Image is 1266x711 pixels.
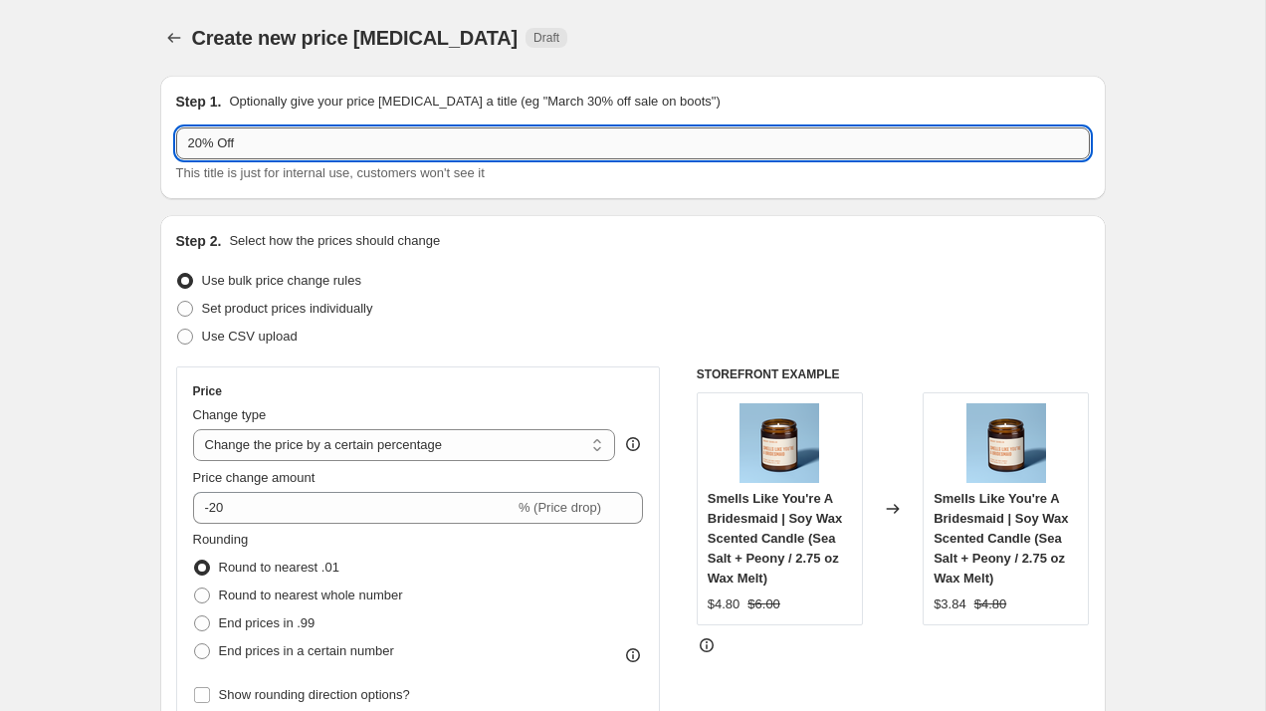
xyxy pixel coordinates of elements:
[708,491,842,586] span: Smells Like You're A Bridesmaid | Soy Wax Scented Candle (Sea Salt + Peony / 2.75 oz Wax Melt)
[193,383,222,399] h3: Price
[219,615,316,630] span: End prices in .99
[202,301,373,316] span: Set product prices individually
[202,329,298,344] span: Use CSV upload
[176,127,1090,159] input: 30% off holiday sale
[176,92,222,112] h2: Step 1.
[193,470,316,485] span: Price change amount
[966,403,1046,483] img: You_re_a_Bridesmaid_1_80x.png
[739,403,819,483] img: You_re_a_Bridesmaid_1_80x.png
[176,231,222,251] h2: Step 2.
[697,366,1090,382] h6: STOREFRONT EXAMPLE
[229,92,720,112] p: Optionally give your price [MEDICAL_DATA] a title (eg "March 30% off sale on boots")
[623,434,643,454] div: help
[519,500,601,515] span: % (Price drop)
[193,532,249,547] span: Rounding
[934,491,1068,586] span: Smells Like You're A Bridesmaid | Soy Wax Scented Candle (Sea Salt + Peony / 2.75 oz Wax Melt)
[219,687,410,702] span: Show rounding direction options?
[202,273,361,288] span: Use bulk price change rules
[533,30,559,46] span: Draft
[747,594,780,614] strike: $6.00
[934,594,966,614] div: $3.84
[219,643,394,658] span: End prices in a certain number
[193,407,267,422] span: Change type
[160,24,188,52] button: Price change jobs
[192,27,519,49] span: Create new price [MEDICAL_DATA]
[219,588,403,602] span: Round to nearest whole number
[974,594,1007,614] strike: $4.80
[219,560,339,575] span: Round to nearest .01
[193,492,515,524] input: -15
[708,594,740,614] div: $4.80
[176,165,485,180] span: This title is just for internal use, customers won't see it
[229,231,440,251] p: Select how the prices should change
